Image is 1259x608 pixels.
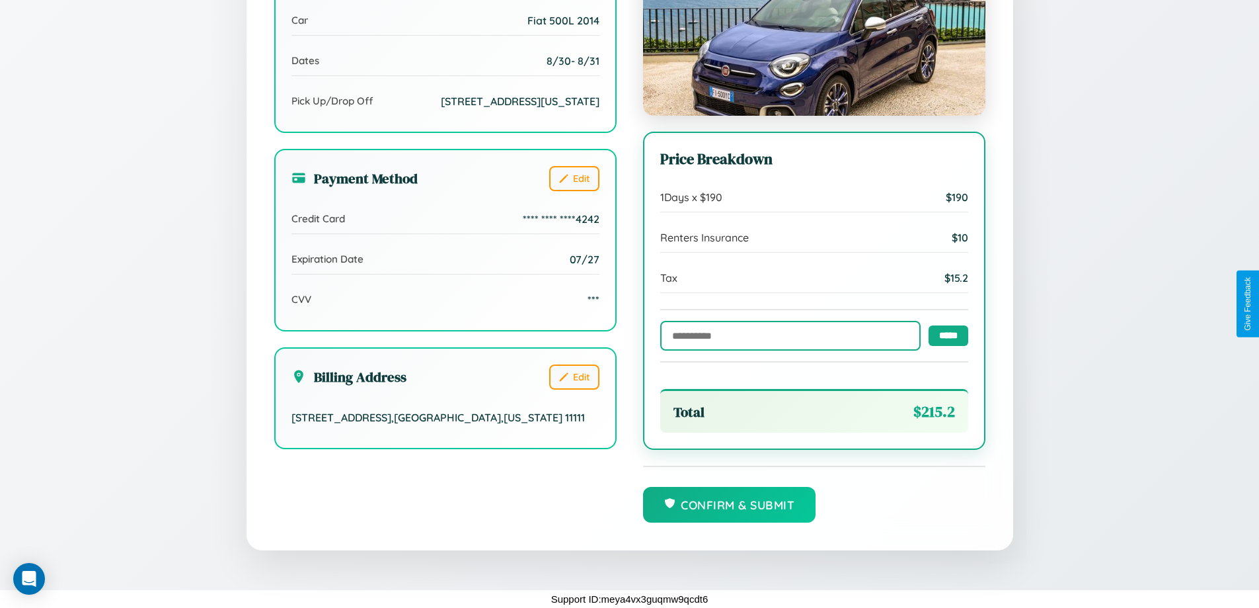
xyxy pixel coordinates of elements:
span: Car [291,14,308,26]
h3: Billing Address [291,367,406,386]
span: Credit Card [291,212,345,225]
span: Expiration Date [291,253,363,265]
span: Tax [660,271,677,284]
span: [STREET_ADDRESS] , [GEOGRAPHIC_DATA] , [US_STATE] 11111 [291,411,585,424]
span: 07/27 [570,253,599,266]
span: 8 / 30 - 8 / 31 [547,54,599,67]
h3: Price Breakdown [660,149,968,169]
p: Support ID: meya4vx3guqmw9qcdt6 [551,590,708,608]
div: Give Feedback [1243,277,1252,331]
span: $ 15.2 [944,271,968,284]
span: Dates [291,54,319,67]
h3: Payment Method [291,169,418,188]
span: $ 10 [952,231,968,244]
span: 1 Days x $ 190 [660,191,722,204]
span: CVV [291,293,311,306]
span: [STREET_ADDRESS][US_STATE] [441,95,599,108]
span: Total [673,402,705,421]
button: Edit [549,365,599,390]
span: $ 190 [946,191,968,204]
button: Confirm & Submit [643,487,816,523]
button: Edit [549,166,599,191]
span: Fiat 500L 2014 [527,14,599,27]
span: Renters Insurance [660,231,749,244]
div: Open Intercom Messenger [13,563,45,595]
span: Pick Up/Drop Off [291,95,373,107]
span: $ 215.2 [913,402,955,422]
